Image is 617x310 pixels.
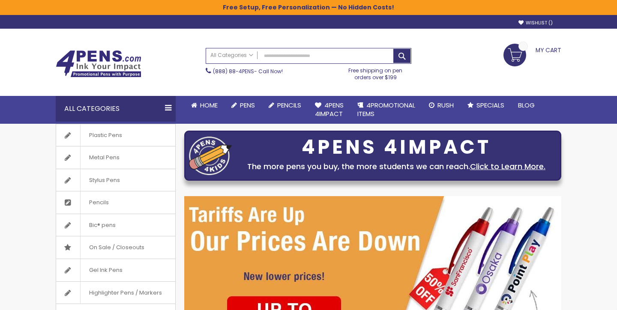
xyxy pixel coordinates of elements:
span: Stylus Pens [80,169,129,191]
span: - Call Now! [213,68,283,75]
a: Highlighter Pens / Markers [56,282,175,304]
span: 4PROMOTIONAL ITEMS [357,101,415,118]
a: (888) 88-4PENS [213,68,254,75]
a: Click to Learn More. [470,161,545,172]
span: Plastic Pens [80,124,131,146]
a: Blog [511,96,542,115]
span: Metal Pens [80,146,128,169]
div: 4PENS 4IMPACT [236,138,557,156]
a: Pencils [56,191,175,214]
span: Gel Ink Pens [80,259,131,281]
span: Home [200,101,218,110]
a: Rush [422,96,461,115]
a: Stylus Pens [56,169,175,191]
a: Plastic Pens [56,124,175,146]
span: Rush [437,101,454,110]
span: Bic® pens [80,214,124,236]
img: 4Pens Custom Pens and Promotional Products [56,50,141,77]
span: On Sale / Closeouts [80,236,153,259]
a: 4Pens4impact [308,96,350,124]
span: Highlighter Pens / Markers [80,282,171,304]
a: Home [184,96,225,115]
a: 4PROMOTIONALITEMS [350,96,422,124]
span: Pens [240,101,255,110]
a: Gel Ink Pens [56,259,175,281]
span: All Categories [210,52,253,59]
a: Pencils [262,96,308,115]
div: The more pens you buy, the more students we can reach. [236,161,557,173]
div: Free shipping on pen orders over $199 [340,64,412,81]
span: Blog [518,101,535,110]
a: Wishlist [518,20,553,26]
span: Pencils [277,101,301,110]
a: Specials [461,96,511,115]
img: four_pen_logo.png [189,136,232,175]
a: On Sale / Closeouts [56,236,175,259]
a: Metal Pens [56,146,175,169]
a: All Categories [206,48,258,63]
span: Specials [476,101,504,110]
a: Pens [225,96,262,115]
span: 4Pens 4impact [315,101,344,118]
span: Pencils [80,191,117,214]
div: All Categories [56,96,176,122]
a: Bic® pens [56,214,175,236]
